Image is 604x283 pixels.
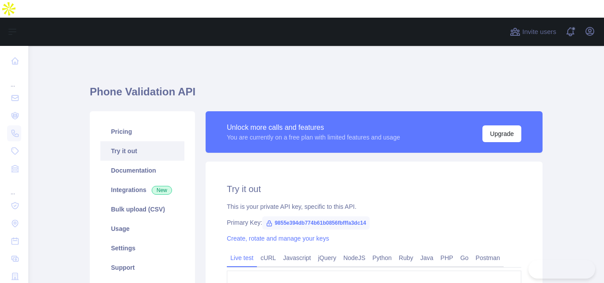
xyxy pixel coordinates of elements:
[100,238,184,258] a: Settings
[227,218,521,227] div: Primary Key:
[369,251,395,265] a: Python
[508,25,558,39] button: Invite users
[257,251,279,265] a: cURL
[100,180,184,200] a: Integrations New
[100,141,184,161] a: Try it out
[262,216,370,230] span: 9855e394db774b61b0856fbfffa3dc14
[522,27,556,37] span: Invite users
[227,122,400,133] div: Unlock more calls and features
[227,251,257,265] a: Live test
[417,251,437,265] a: Java
[395,251,417,265] a: Ruby
[314,251,340,265] a: jQuery
[227,133,400,142] div: You are currently on a free plan with limited features and usage
[279,251,314,265] a: Javascript
[100,200,184,219] a: Bulk upload (CSV)
[437,251,457,265] a: PHP
[100,161,184,180] a: Documentation
[227,183,521,195] h2: Try it out
[100,122,184,141] a: Pricing
[100,258,184,277] a: Support
[457,251,472,265] a: Go
[528,260,595,279] iframe: Toggle Customer Support
[100,219,184,238] a: Usage
[340,251,369,265] a: NodeJS
[7,71,21,88] div: ...
[227,202,521,211] div: This is your private API key, specific to this API.
[227,235,329,242] a: Create, rotate and manage your keys
[90,85,543,106] h1: Phone Validation API
[472,251,504,265] a: Postman
[152,186,172,195] span: New
[482,125,521,142] button: Upgrade
[7,178,21,196] div: ...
